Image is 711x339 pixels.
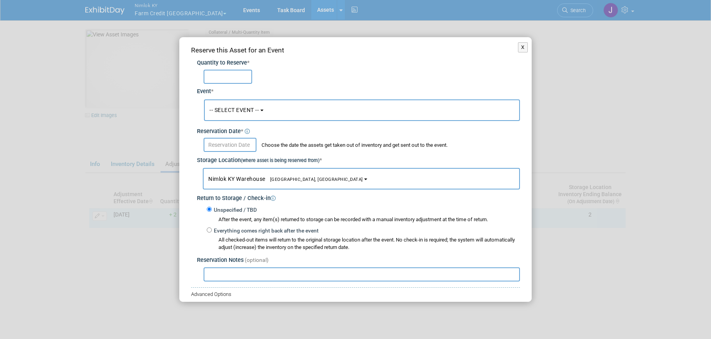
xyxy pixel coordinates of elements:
button: Nimlok KY Warehouse[GEOGRAPHIC_DATA], [GEOGRAPHIC_DATA] [203,168,520,189]
label: Unspecified / TBD [212,206,257,214]
span: Choose the date the assets get taken out of inventory and get sent out to the event. [258,142,448,148]
div: Advanced Options [191,291,520,298]
small: (where asset is being reserved from) [241,158,319,163]
div: All checked-out items will return to the original storage location after the event. No check-in i... [218,236,520,251]
span: Reservation Notes [197,257,244,263]
button: X [518,42,528,52]
button: -- SELECT EVENT -- [204,99,520,121]
span: [GEOGRAPHIC_DATA], [GEOGRAPHIC_DATA] [265,177,363,182]
div: Reservation Date [197,123,520,136]
span: Nimlok KY Warehouse [208,176,363,182]
div: Quantity to Reserve [197,59,520,67]
label: Everything comes right back after the event [212,227,319,235]
div: After the event, any item(s) returned to storage can be recorded with a manual inventory adjustme... [207,214,520,224]
div: Return to Storage / Check-in [197,189,520,203]
div: Storage Location [197,152,520,165]
input: Reservation Date [204,138,256,152]
span: Reserve this Asset for an Event [191,46,284,54]
a: Specify Shipping Logistics Category [197,301,283,307]
div: Event [197,84,520,96]
span: (optional) [245,257,269,263]
span: -- SELECT EVENT -- [209,107,259,113]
